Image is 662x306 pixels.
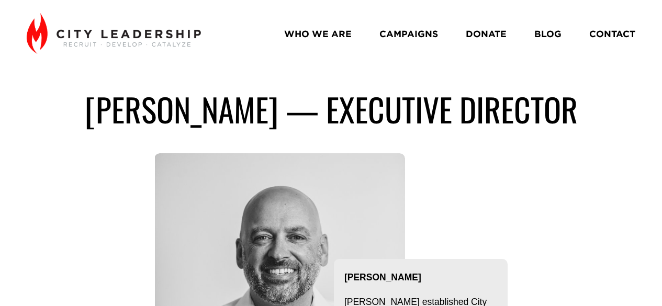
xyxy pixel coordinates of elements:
[344,272,421,282] strong: [PERSON_NAME]
[589,25,635,43] a: CONTACT
[379,25,438,43] a: CAMPAIGNS
[27,13,201,54] img: City Leadership - Recruit. Develop. Catalyze.
[466,25,507,43] a: DONATE
[27,89,636,129] h1: [PERSON_NAME] — executive director
[284,25,352,43] a: WHO WE ARE
[534,25,562,43] a: BLOG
